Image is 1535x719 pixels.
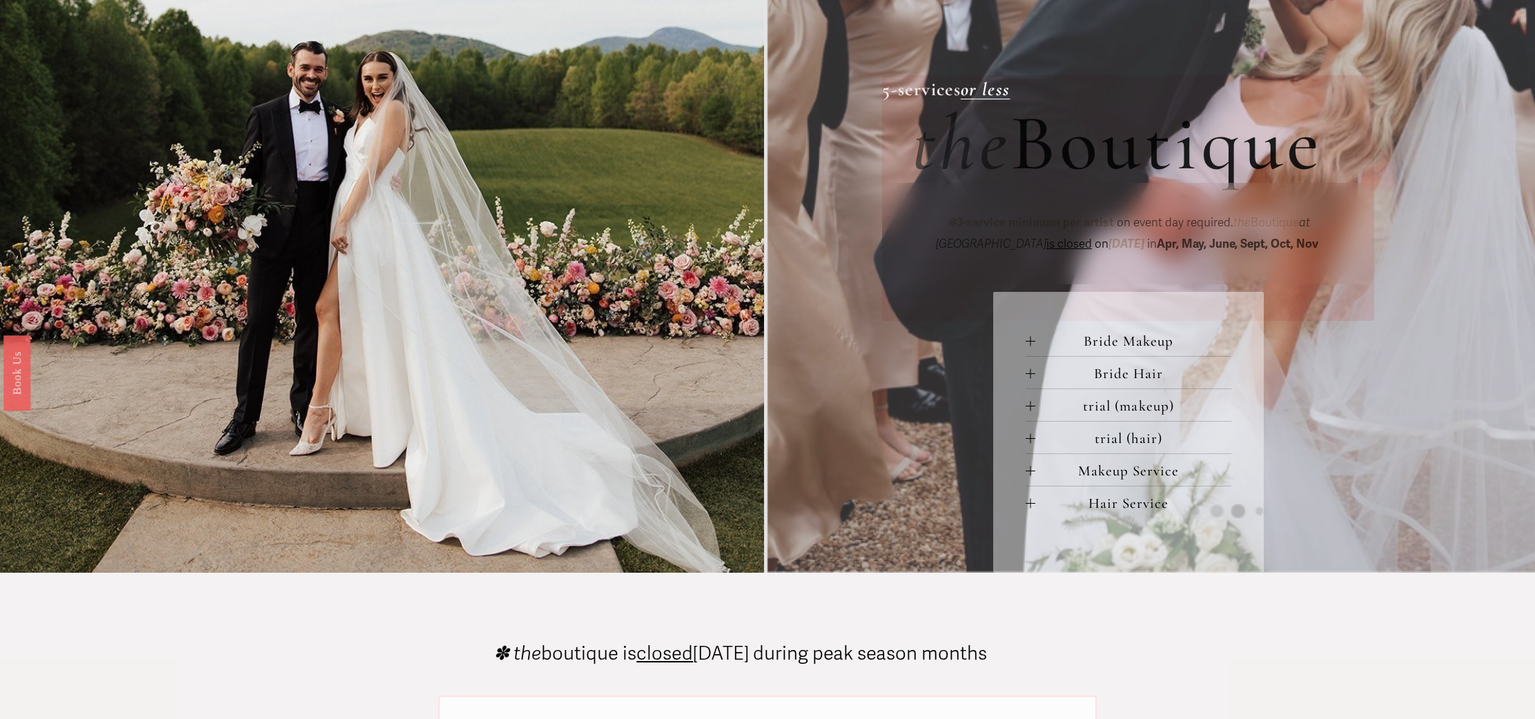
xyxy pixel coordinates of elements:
em: ✽ [947,215,957,230]
span: Bride Hair [1035,365,1231,382]
span: in [1144,237,1321,251]
em: at [GEOGRAPHIC_DATA] [936,215,1313,251]
span: trial (makeup) [1035,397,1231,415]
em: the [912,95,1010,191]
em: the [1233,215,1251,230]
button: trial (hair) [1026,422,1231,453]
span: Bride Makeup [1035,333,1231,350]
span: Makeup Service [1035,462,1231,480]
a: Book Us [3,335,30,411]
em: [DATE] [1108,237,1144,251]
button: Makeup Service [1026,454,1231,486]
span: on event day required. [1114,215,1233,230]
em: ✽ the [493,642,541,665]
button: Hair Service [1026,486,1231,518]
span: Boutique [1010,95,1323,191]
strong: 3-service minimum per artist [957,215,1114,230]
span: Boutique [1233,215,1299,230]
span: closed [636,642,693,665]
a: or less [961,78,1010,101]
span: trial (hair) [1035,430,1231,447]
p: on [912,213,1345,255]
span: is closed [1046,237,1092,251]
button: Bride Hair [1026,357,1231,388]
span: Hair Service [1035,495,1231,512]
strong: 5-services [882,78,961,101]
p: boutique is [DATE] during peak season months [493,644,987,663]
strong: Apr, May, June, Sept, Oct, Nov [1157,237,1318,251]
button: Bride Makeup [1026,324,1231,356]
button: trial (makeup) [1026,389,1231,421]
